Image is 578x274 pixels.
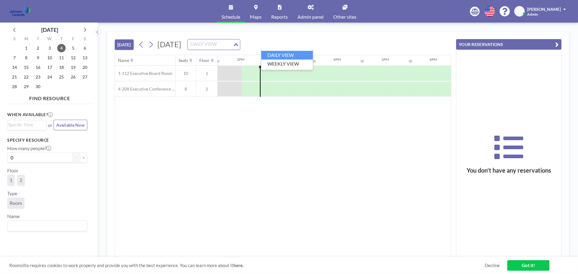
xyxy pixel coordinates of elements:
div: Search for option [188,39,240,50]
span: Monday, September 29, 2025 [22,82,30,91]
span: Available Now [56,122,85,128]
span: Admin [527,12,538,17]
span: Friday, September 12, 2025 [69,54,77,62]
span: 1-112 Executive Board Room [115,71,172,76]
span: Sunday, September 21, 2025 [10,73,19,81]
div: 2PM [237,57,244,62]
div: S [79,35,91,43]
span: XH [516,9,523,14]
span: Maps [250,14,262,19]
button: + [80,152,87,163]
span: [DATE] [157,40,181,49]
div: W [44,35,56,43]
a: here. [233,263,244,268]
h3: You don’t have any reservations [456,167,561,174]
span: Reports [271,14,288,19]
div: 4PM [333,57,341,62]
span: Saturday, September 13, 2025 [81,54,89,62]
span: Tuesday, September 16, 2025 [34,63,42,72]
span: Admin panel [297,14,324,19]
span: Sunday, September 7, 2025 [10,54,19,62]
span: Tuesday, September 23, 2025 [34,73,42,81]
div: 30 [360,59,364,63]
span: Friday, September 5, 2025 [69,44,77,52]
button: - [73,152,80,163]
div: Name [118,58,129,63]
span: Thursday, September 11, 2025 [57,54,66,62]
span: 4-208 Executive Conference Room [115,86,175,92]
img: organization-logo [10,5,31,17]
h4: FIND RESOURCE [7,93,92,101]
span: or [48,122,52,128]
span: Monday, September 1, 2025 [22,44,30,52]
span: 8 [176,86,196,92]
span: Thursday, September 4, 2025 [57,44,66,52]
div: Seats [179,58,188,63]
span: Thursday, September 18, 2025 [57,63,66,72]
span: Sunday, September 14, 2025 [10,63,19,72]
span: Monday, September 22, 2025 [22,73,30,81]
span: 2 [196,86,217,92]
label: Floor [7,168,18,174]
div: M [20,35,32,43]
span: Wednesday, September 10, 2025 [45,54,54,62]
input: Search for option [188,41,232,48]
div: 3PM [285,57,293,62]
span: Tuesday, September 2, 2025 [34,44,42,52]
button: [DATE] [115,39,134,50]
div: Floor [199,58,210,63]
input: Search for option [8,122,43,128]
label: Type [7,190,17,196]
span: Schedule [222,14,240,19]
span: 2 [20,177,22,183]
div: 30 [312,59,316,63]
div: T [55,35,67,43]
span: Tuesday, September 30, 2025 [34,82,42,91]
span: Saturday, September 6, 2025 [81,44,89,52]
span: Sunday, September 28, 2025 [10,82,19,91]
div: T [32,35,44,43]
label: How many people? [7,145,51,151]
h3: Specify resource [7,137,87,143]
span: Wednesday, September 24, 2025 [45,73,54,81]
label: Name [7,213,20,219]
span: Monday, September 8, 2025 [22,54,30,62]
div: F [67,35,79,43]
a: Decline [485,263,500,268]
span: [PERSON_NAME] [527,7,561,12]
div: 6PM [430,57,437,62]
span: Tuesday, September 9, 2025 [34,54,42,62]
span: Saturday, September 20, 2025 [81,63,89,72]
span: Friday, September 19, 2025 [69,63,77,72]
span: Monday, September 15, 2025 [22,63,30,72]
span: Room [10,200,22,206]
div: 30 [216,59,219,63]
button: YOUR RESERVATIONS [456,39,561,50]
span: Wednesday, September 17, 2025 [45,63,54,72]
span: Other sites [333,14,356,19]
span: Saturday, September 27, 2025 [81,73,89,81]
span: Thursday, September 25, 2025 [57,73,66,81]
div: S [9,35,20,43]
span: 1 [10,177,12,183]
span: 1 [196,71,217,76]
span: 10 [176,71,196,76]
span: Friday, September 26, 2025 [69,73,77,81]
input: Search for option [8,222,84,230]
span: Wednesday, September 3, 2025 [45,44,54,52]
div: 30 [264,59,268,63]
div: Search for option [8,221,87,231]
div: 5PM [381,57,389,62]
a: Got it! [507,260,549,271]
div: [DATE] [41,26,58,34]
div: 30 [409,59,412,63]
button: Available Now [54,120,87,130]
div: Search for option [8,120,46,129]
span: Roomzilla requires cookies to work properly and provide you with the best experience. You can lea... [9,263,485,268]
